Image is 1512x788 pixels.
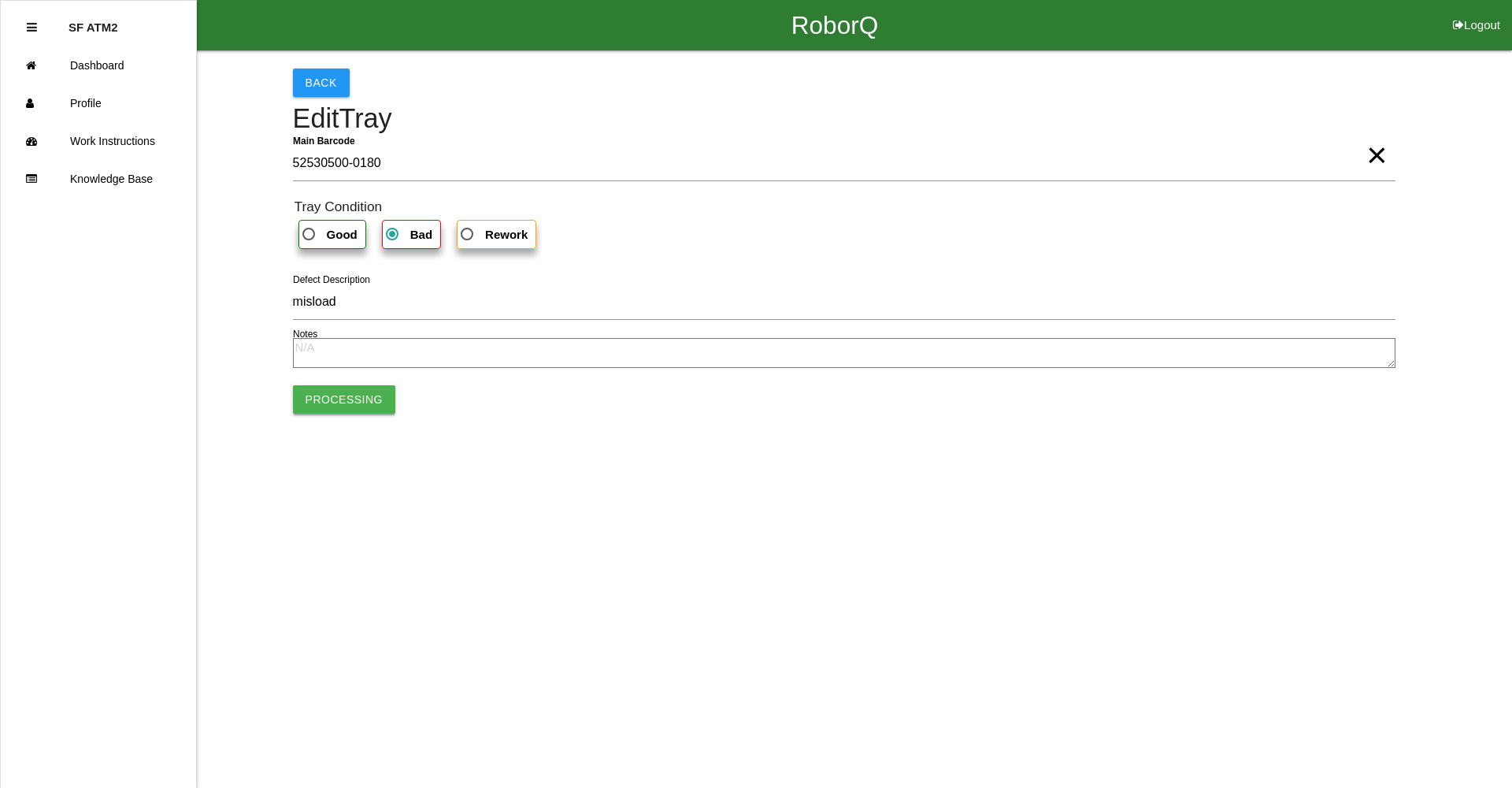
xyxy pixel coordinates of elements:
h6: Tray Condition [295,199,1395,214]
input: Required [293,145,1395,181]
input: N/A [293,284,1395,320]
button: Processing [293,385,395,414]
h4: Edit Tray [293,104,1395,134]
a: Profile [1,84,196,122]
div: Close [27,9,37,46]
a: Work Instructions [1,122,196,160]
p: SF ATM2 [69,9,118,34]
label: Defect Description [293,273,370,287]
b: Good [327,228,358,241]
a: Dashboard [1,46,196,84]
b: Rework [485,228,528,241]
label: Notes [293,327,317,341]
a: Knowledge Base [1,160,196,198]
span: Clear Input [1366,124,1387,155]
button: Back [293,69,350,97]
b: Bad [410,228,432,241]
b: Main Barcode [293,136,355,147]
